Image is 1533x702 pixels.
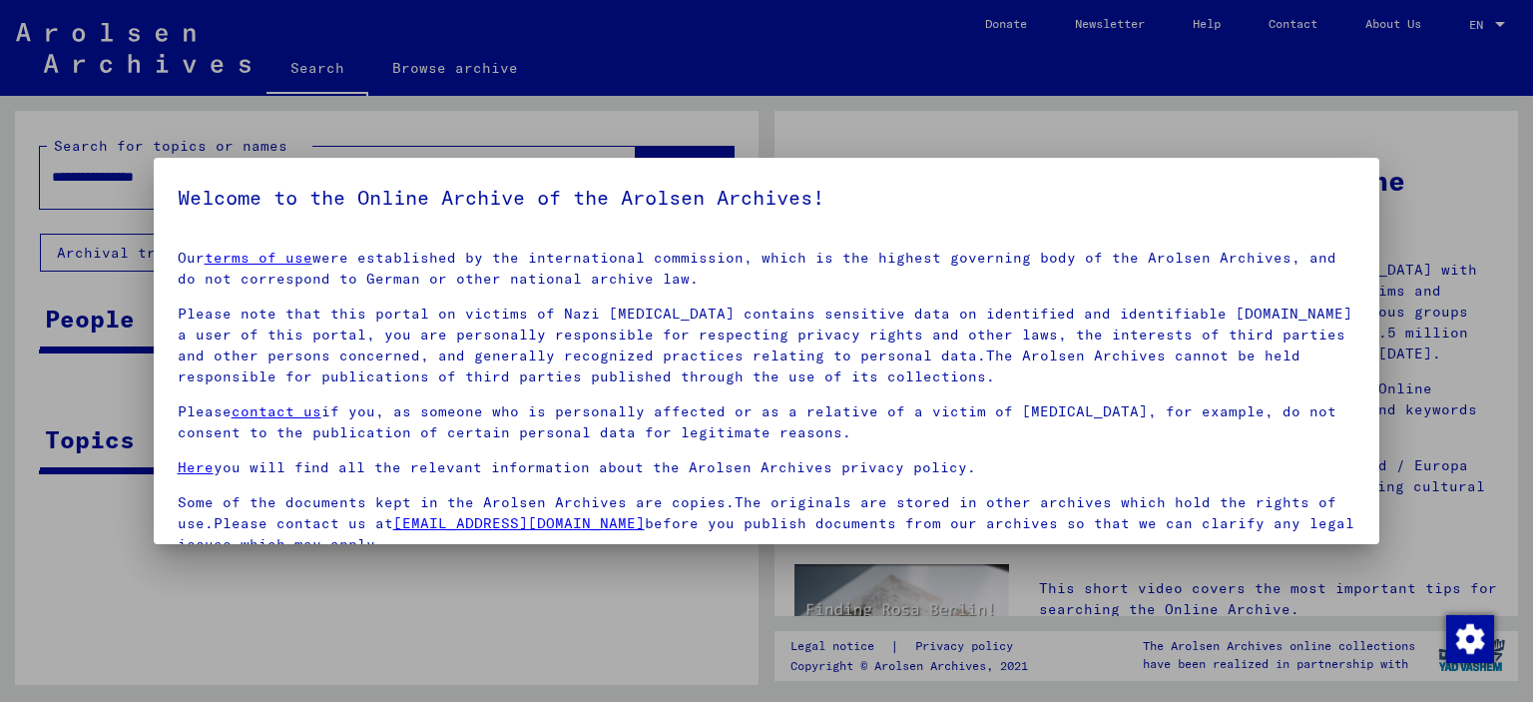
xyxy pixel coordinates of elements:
p: you will find all the relevant information about the Arolsen Archives privacy policy. [178,457,1356,478]
a: Here [178,458,214,476]
p: Please if you, as someone who is personally affected or as a relative of a victim of [MEDICAL_DAT... [178,401,1356,443]
h5: Welcome to the Online Archive of the Arolsen Archives! [178,182,1356,214]
img: Change consent [1446,615,1494,663]
p: Please note that this portal on victims of Nazi [MEDICAL_DATA] contains sensitive data on identif... [178,304,1356,387]
a: terms of use [205,249,312,267]
p: Some of the documents kept in the Arolsen Archives are copies.The originals are stored in other a... [178,492,1356,555]
a: [EMAIL_ADDRESS][DOMAIN_NAME] [393,514,645,532]
div: Change consent [1445,614,1493,662]
a: contact us [232,402,321,420]
p: Our were established by the international commission, which is the highest governing body of the ... [178,248,1356,290]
